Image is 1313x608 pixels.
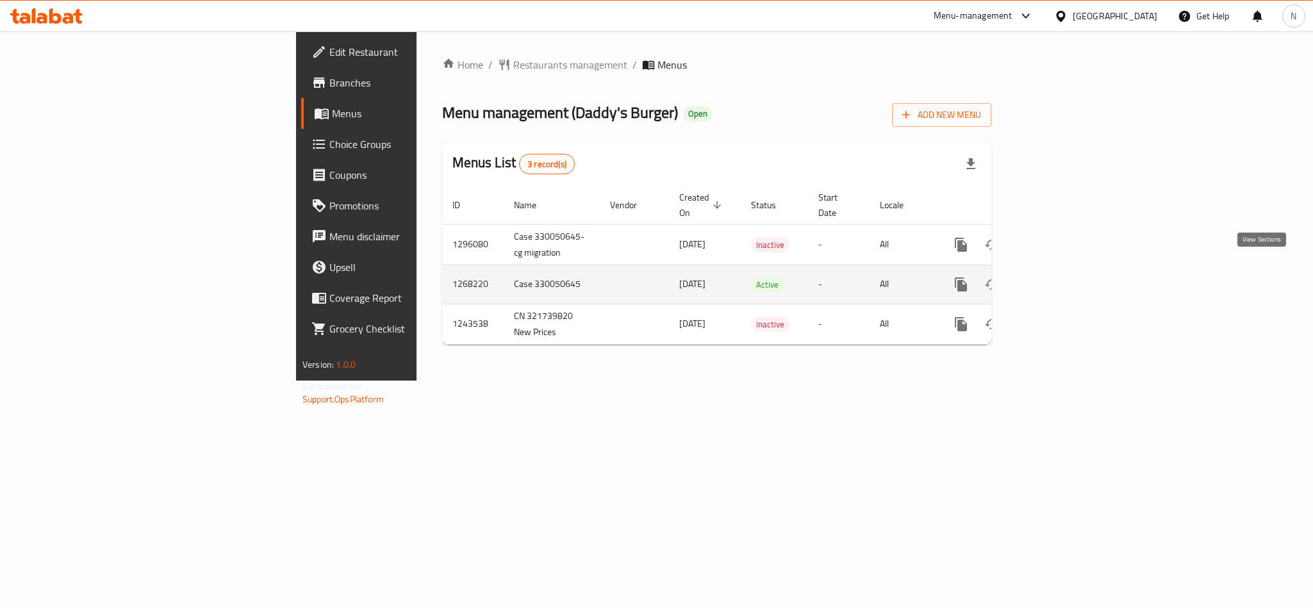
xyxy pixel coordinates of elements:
table: enhanced table [442,186,1079,345]
span: Edit Restaurant [329,44,505,60]
div: Open [683,106,713,122]
a: Choice Groups [301,129,515,160]
span: Version: [302,356,334,373]
a: Edit Restaurant [301,37,515,67]
div: Inactive [751,237,789,252]
a: Coupons [301,160,515,190]
span: Add New Menu [902,107,981,123]
div: Menu-management [934,8,1012,24]
a: Coverage Report [301,283,515,313]
span: Inactive [751,317,789,332]
span: Menu disclaimer [329,229,505,244]
button: Change Status [977,229,1007,260]
span: Branches [329,75,505,90]
div: [GEOGRAPHIC_DATA] [1073,9,1157,23]
span: Status [751,197,793,213]
span: [DATE] [679,275,706,292]
span: Menu management ( Daddy's Burger ) [442,98,678,127]
span: Grocery Checklist [329,321,505,336]
span: Open [683,108,713,119]
span: Get support on: [302,378,361,395]
th: Actions [936,186,1079,225]
a: Restaurants management [498,57,627,72]
div: Total records count [519,154,575,174]
td: CN 321739820 New Prices [504,304,600,344]
span: [DATE] [679,315,706,332]
td: Case 330050645 [504,265,600,304]
button: more [946,229,977,260]
span: Locale [880,197,920,213]
span: Inactive [751,238,789,252]
span: Start Date [818,190,854,220]
span: 1.0.0 [336,356,356,373]
span: Upsell [329,259,505,275]
nav: breadcrumb [442,57,991,72]
h2: Menus List [452,153,575,174]
a: Menu disclaimer [301,221,515,252]
button: more [946,309,977,340]
td: All [870,304,936,344]
span: Name [514,197,553,213]
button: more [946,269,977,300]
td: - [808,265,870,304]
a: Grocery Checklist [301,313,515,344]
a: Branches [301,67,515,98]
li: / [632,57,637,72]
div: Export file [955,149,986,179]
button: Change Status [977,309,1007,340]
span: 3 record(s) [520,158,574,170]
span: Menus [332,106,505,121]
a: Menus [301,98,515,129]
a: Support.OpsPlatform [302,391,384,407]
span: Promotions [329,198,505,213]
span: Restaurants management [513,57,627,72]
span: ID [452,197,477,213]
td: All [870,224,936,265]
button: Change Status [977,269,1007,300]
span: Created On [679,190,725,220]
a: Promotions [301,190,515,221]
span: Choice Groups [329,136,505,152]
td: Case 330050645-cg migration [504,224,600,265]
a: Upsell [301,252,515,283]
span: [DATE] [679,236,706,252]
span: Menus [657,57,687,72]
span: Coverage Report [329,290,505,306]
span: Vendor [610,197,654,213]
td: All [870,265,936,304]
button: Add New Menu [892,103,991,127]
td: - [808,224,870,265]
span: Coupons [329,167,505,183]
span: N [1291,9,1296,23]
td: - [808,304,870,344]
span: Active [751,277,784,292]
